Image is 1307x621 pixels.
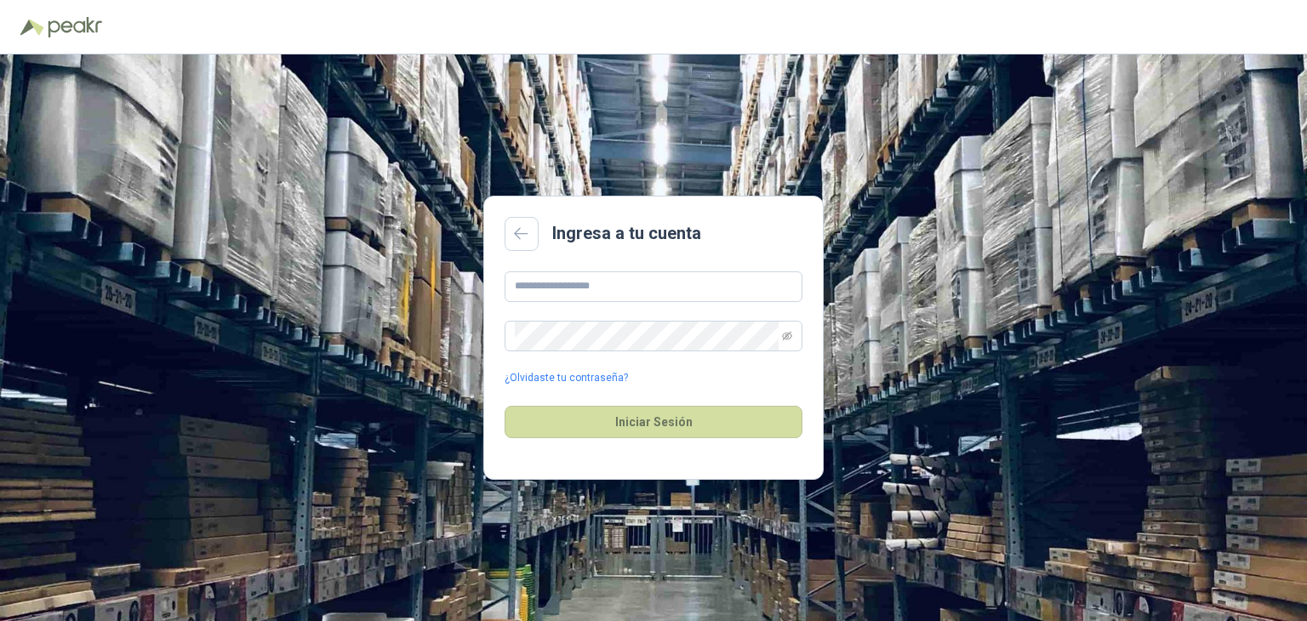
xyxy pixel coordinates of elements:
a: ¿Olvidaste tu contraseña? [505,370,628,386]
button: Iniciar Sesión [505,406,802,438]
span: eye-invisible [782,331,792,341]
h2: Ingresa a tu cuenta [552,220,701,247]
img: Logo [20,19,44,36]
img: Peakr [48,17,102,37]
